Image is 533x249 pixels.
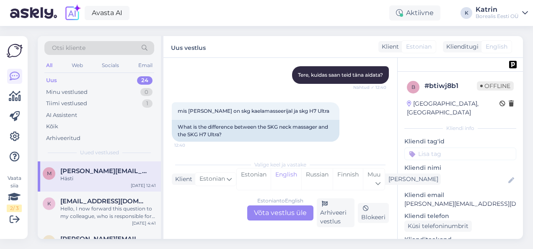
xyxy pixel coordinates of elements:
[46,76,57,85] div: Uus
[404,220,472,232] div: Küsi telefoninumbrit
[142,99,153,108] div: 1
[132,220,156,226] div: [DATE] 4:41
[44,60,54,71] div: All
[378,42,399,51] div: Klient
[476,6,519,13] div: Katrin
[131,182,156,189] div: [DATE] 12:41
[404,137,516,146] p: Kliendi tag'id
[171,41,206,52] label: Uus vestlus
[100,60,121,71] div: Socials
[172,175,192,184] div: Klient
[257,197,303,205] div: Estonian to English
[47,238,51,244] span: C
[47,170,52,176] span: m
[46,134,80,143] div: Arhiveeritud
[461,7,472,19] div: K
[411,84,415,90] span: b
[178,108,329,114] span: mis [PERSON_NAME] on skg kaelamasseerijal ja skg H7 Ultra
[247,205,313,220] div: Võta vestlus üle
[60,175,156,182] div: Hästi
[52,44,85,52] span: Otsi kliente
[317,198,354,227] div: Arhiveeri vestlus
[389,5,440,21] div: Aktiivne
[85,6,129,20] a: Avasta AI
[404,163,516,172] p: Kliendi nimi
[353,84,386,91] span: Nähtud ✓ 12:40
[477,81,514,91] span: Offline
[199,174,225,184] span: Estonian
[407,99,499,117] div: [GEOGRAPHIC_DATA], [GEOGRAPHIC_DATA]
[385,175,438,184] div: [PERSON_NAME]
[424,81,477,91] div: # btiwj8b1
[486,42,507,51] span: English
[7,43,23,59] img: Askly Logo
[46,99,87,108] div: Tiimi vestlused
[7,174,22,212] div: Vaata siia
[137,60,154,71] div: Email
[443,42,479,51] div: Klienditugi
[358,203,389,223] div: Blokeeri
[46,122,58,131] div: Kõik
[509,61,517,68] img: pd
[476,13,519,20] div: Borealis Eesti OÜ
[404,212,516,220] p: Kliendi telefon
[404,124,516,132] div: Kliendi info
[46,111,77,119] div: AI Assistent
[70,60,85,71] div: Web
[140,88,153,96] div: 0
[60,205,156,220] div: Hello, I now forward this question to my colleague, who is responsible for this. The reply will b...
[47,200,51,207] span: K
[174,142,206,148] span: 12:40
[406,42,432,51] span: Estonian
[46,88,88,96] div: Minu vestlused
[367,171,380,178] span: Muu
[172,161,389,169] div: Valige keel ja vastake
[237,169,271,190] div: Estonian
[333,169,363,190] div: Finnish
[137,76,153,85] div: 24
[404,191,516,200] p: Kliendi email
[7,205,22,212] div: 2 / 3
[60,197,147,205] span: Katre.helde@gmail.com
[298,72,383,78] span: Tere, kuidas saan teid täna aidata?
[60,235,147,243] span: Cathy.peterson@mail.ee
[301,169,333,190] div: Russian
[405,176,507,185] input: Lisa nimi
[60,167,147,175] span: margaret.tupits@gmail.com
[271,169,301,190] div: English
[404,200,516,208] p: [PERSON_NAME][EMAIL_ADDRESS][DOMAIN_NAME]
[172,120,339,142] div: What is the difference between the SKG neck massager and the SKG H7 Ultra?
[64,4,81,22] img: explore-ai
[80,149,119,156] span: Uued vestlused
[404,235,516,244] p: Klienditeekond
[476,6,528,20] a: KatrinBorealis Eesti OÜ
[404,148,516,160] input: Lisa tag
